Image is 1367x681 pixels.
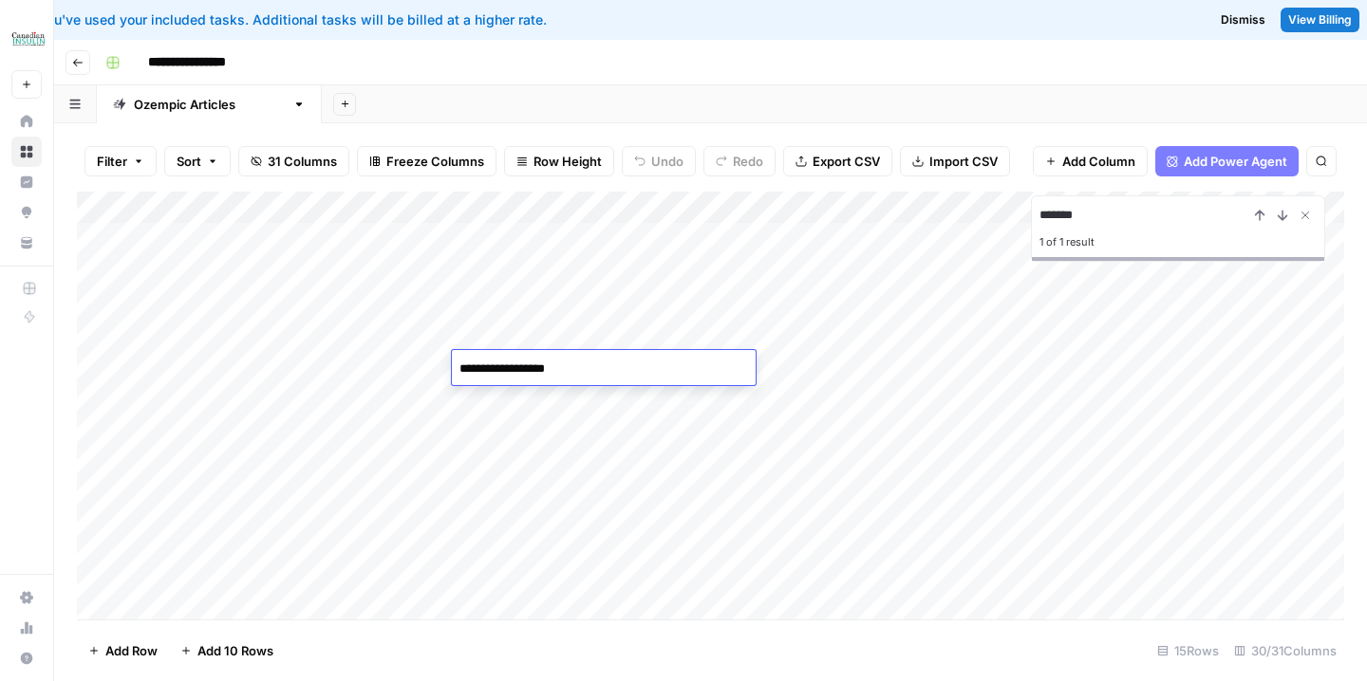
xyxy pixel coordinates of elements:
button: Add Power Agent [1155,146,1299,176]
button: Help + Support [11,643,42,673]
button: Close Search [1294,204,1317,227]
button: Add 10 Rows [169,635,285,666]
a: Browse [11,137,42,167]
button: Previous Result [1248,204,1271,227]
a: Your Data [11,228,42,258]
div: [MEDICAL_DATA] Articles [134,95,285,114]
span: Freeze Columns [386,152,484,171]
button: Next Result [1271,204,1294,227]
a: [MEDICAL_DATA] Articles [97,85,322,123]
span: Add 10 Rows [197,641,273,660]
a: Opportunities [11,197,42,228]
span: View Billing [1288,11,1352,28]
span: 31 Columns [268,152,337,171]
a: Home [11,106,42,137]
img: BCI Logo [11,22,46,56]
span: Import CSV [929,152,998,171]
button: 31 Columns [238,146,349,176]
span: Export CSV [813,152,880,171]
div: 30/31 Columns [1227,635,1344,666]
span: Dismiss [1221,11,1265,28]
button: Sort [164,146,231,176]
span: Filter [97,152,127,171]
button: Undo [622,146,696,176]
button: Redo [703,146,776,176]
span: Add Row [105,641,158,660]
a: Settings [11,582,42,613]
span: Undo [651,152,683,171]
button: Filter [84,146,157,176]
span: Add Power Agent [1184,152,1287,171]
span: Sort [177,152,201,171]
button: Dismiss [1213,8,1273,32]
button: Add Column [1033,146,1148,176]
span: Redo [733,152,763,171]
a: View Billing [1281,8,1359,32]
div: 1 of 1 result [1039,230,1317,253]
button: Import CSV [900,146,1010,176]
a: Insights [11,167,42,197]
span: Add Column [1062,152,1135,171]
button: Freeze Columns [357,146,496,176]
span: Row Height [534,152,602,171]
button: Workspace: BCI [11,15,42,63]
button: Row Height [504,146,614,176]
div: 15 Rows [1150,635,1227,666]
button: Export CSV [783,146,892,176]
button: Add Row [77,635,169,666]
a: Usage [11,613,42,643]
div: You've used your included tasks. Additional tasks will be billed at a higher rate. [15,10,876,29]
